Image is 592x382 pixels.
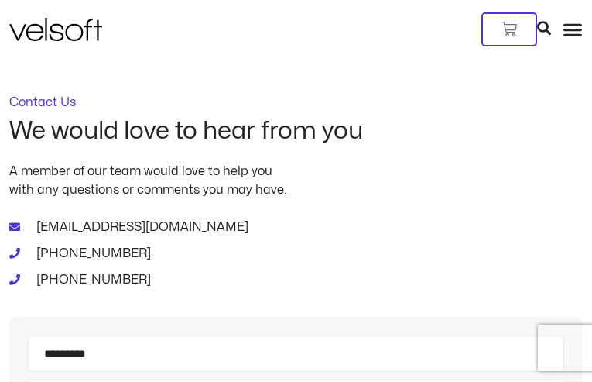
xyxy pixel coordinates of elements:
[9,218,583,236] a: [EMAIL_ADDRESS][DOMAIN_NAME]
[33,270,151,289] span: [PHONE_NUMBER]
[9,162,583,199] p: A member of our team would love to help you with any questions or comments you may have.
[33,218,248,236] span: [EMAIL_ADDRESS][DOMAIN_NAME]
[9,118,583,144] h2: We would love to hear from you
[9,18,102,41] img: Velsoft Training Materials
[563,19,583,40] div: Menu Toggle
[33,244,151,263] span: [PHONE_NUMBER]
[9,96,583,108] p: Contact Us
